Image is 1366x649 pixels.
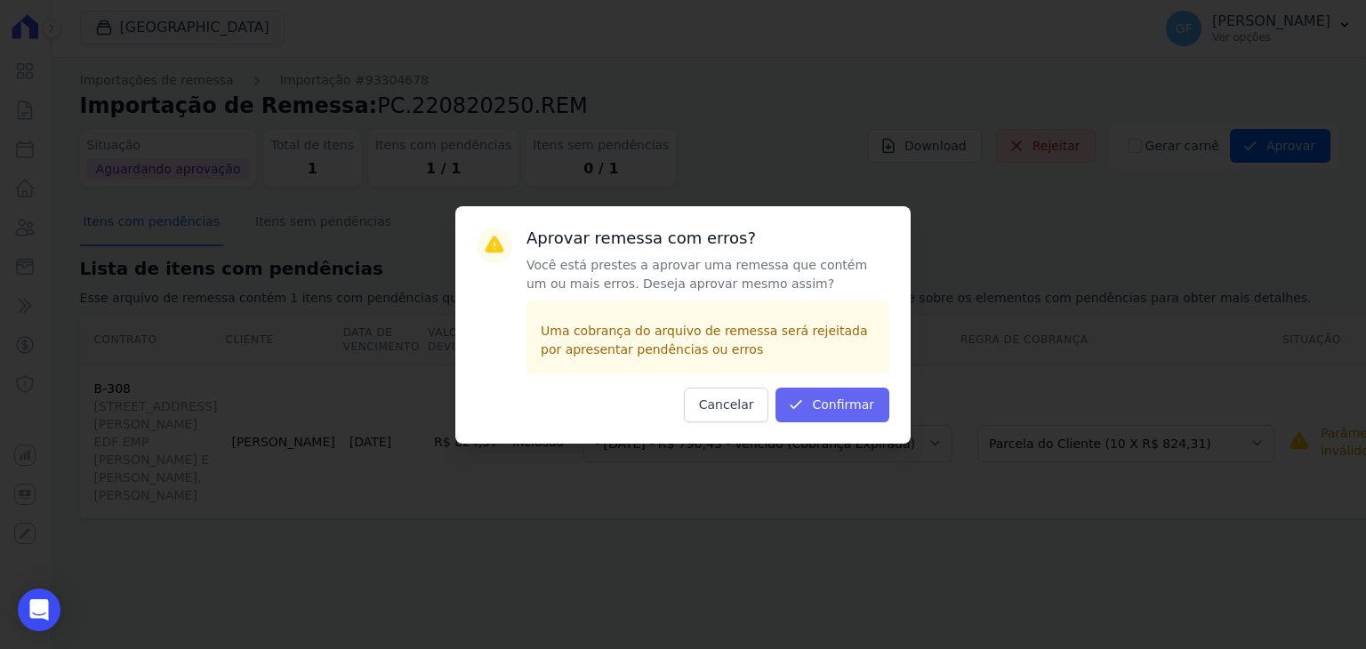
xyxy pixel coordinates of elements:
p: Você está prestes a aprovar uma remessa que contém um ou mais erros. Deseja aprovar mesmo assim? [526,256,889,293]
div: Open Intercom Messenger [18,589,60,631]
button: Cancelar [684,388,769,422]
p: Uma cobrança do arquivo de remessa será rejeitada por apresentar pendências ou erros [541,322,875,359]
button: Confirmar [775,388,889,422]
h3: Aprovar remessa com erros? [526,228,889,249]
